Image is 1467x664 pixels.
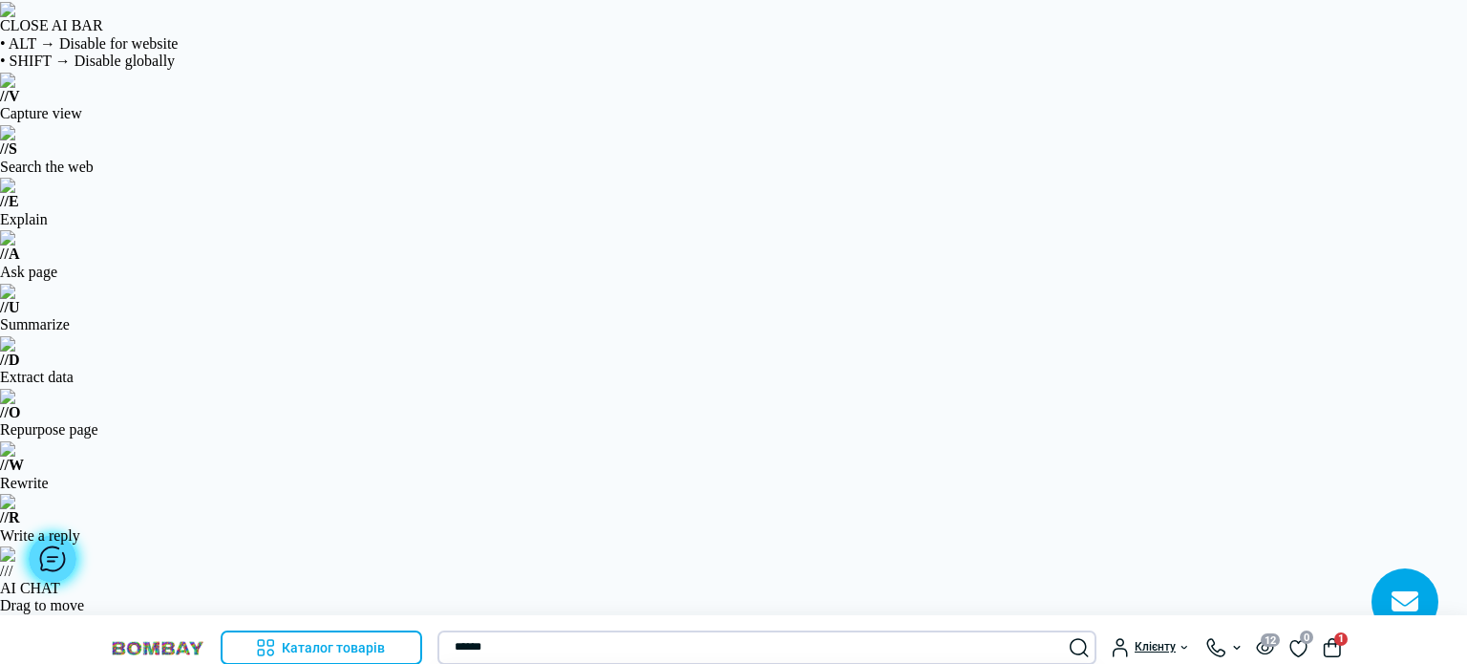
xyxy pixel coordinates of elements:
button: 1 [1323,638,1342,657]
span: 0 [1300,631,1313,644]
a: 0 [1289,636,1308,657]
button: 12 [1256,639,1274,655]
button: Search [1070,638,1089,657]
span: 12 [1261,633,1280,647]
img: BOMBAY [110,639,205,657]
span: 1 [1334,632,1348,646]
